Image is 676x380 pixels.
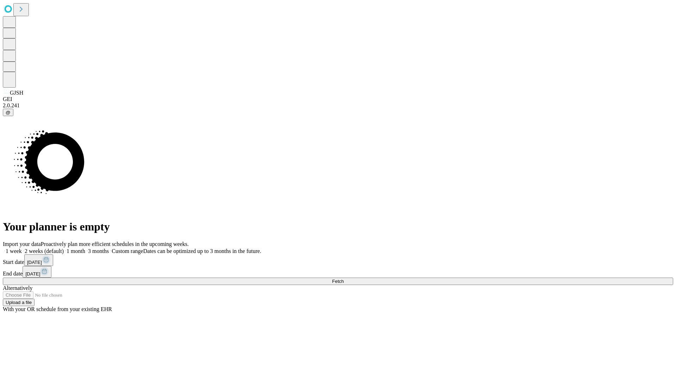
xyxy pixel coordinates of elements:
span: 1 month [67,248,85,254]
button: Upload a file [3,299,35,306]
span: 1 week [6,248,22,254]
span: Proactively plan more efficient schedules in the upcoming weeks. [41,241,189,247]
span: [DATE] [25,271,40,277]
button: @ [3,109,13,116]
span: GJSH [10,90,23,96]
span: Import your data [3,241,41,247]
span: With your OR schedule from your existing EHR [3,306,112,312]
button: [DATE] [23,266,51,278]
span: 2 weeks (default) [25,248,64,254]
span: Fetch [332,279,344,284]
div: End date [3,266,673,278]
button: [DATE] [24,254,53,266]
span: Alternatively [3,285,32,291]
span: [DATE] [27,260,42,265]
span: Dates can be optimized up to 3 months in the future. [143,248,261,254]
span: @ [6,110,11,115]
span: 3 months [88,248,109,254]
div: Start date [3,254,673,266]
h1: Your planner is empty [3,220,673,233]
div: 2.0.241 [3,102,673,109]
button: Fetch [3,278,673,285]
div: GEI [3,96,673,102]
span: Custom range [112,248,143,254]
